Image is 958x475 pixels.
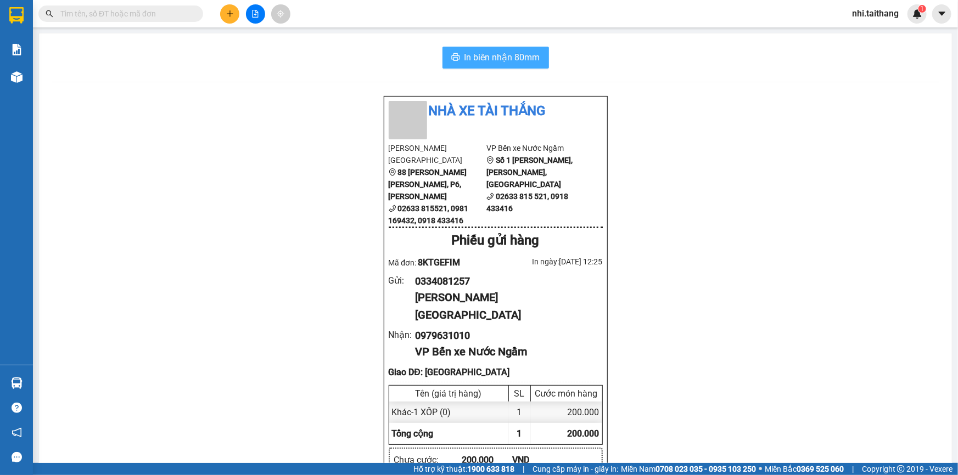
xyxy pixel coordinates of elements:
[277,10,284,18] span: aim
[12,403,22,413] span: question-circle
[415,328,593,343] div: 0979631010
[462,453,513,467] div: 200.000
[389,101,603,122] li: Nhà xe Tài Thắng
[389,365,603,379] div: Giao DĐ: [GEOGRAPHIC_DATA]
[394,453,462,467] div: Chưa cước :
[389,256,496,269] div: Mã đơn:
[797,465,844,473] strong: 0369 525 060
[512,388,528,399] div: SL
[534,388,600,399] div: Cước món hàng
[932,4,951,24] button: caret-down
[5,59,76,95] li: [PERSON_NAME] [GEOGRAPHIC_DATA]
[415,343,593,360] div: VP Bến xe Nước Ngầm
[486,142,585,154] li: VP Bến xe Nước Ngầm
[464,50,540,64] span: In biên nhận 80mm
[11,44,23,55] img: solution-icon
[759,467,762,471] span: ⚪️
[415,274,593,289] div: 0334081257
[920,5,924,13] span: 1
[486,156,494,164] span: environment
[389,230,603,251] div: Phiếu gửi hàng
[226,10,234,18] span: plus
[76,59,146,83] li: VP Bến xe Nước Ngầm
[413,463,514,475] span: Hỗ trợ kỹ thuật:
[496,256,603,268] div: In ngày: [DATE] 12:25
[418,257,460,268] span: 8KTGEFIM
[442,47,549,69] button: printerIn biên nhận 80mm
[12,427,22,438] span: notification
[912,9,922,19] img: icon-new-feature
[918,5,926,13] sup: 1
[415,289,593,324] div: [PERSON_NAME] [GEOGRAPHIC_DATA]
[531,402,602,423] div: 200.000
[568,428,600,439] span: 200.000
[486,193,494,200] span: phone
[5,5,159,47] li: Nhà xe Tài Thắng
[656,465,756,473] strong: 0708 023 035 - 0935 103 250
[389,168,467,201] b: 88 [PERSON_NAME] [PERSON_NAME], P6, [PERSON_NAME]
[533,463,618,475] span: Cung cấp máy in - giấy in:
[467,465,514,473] strong: 1900 633 818
[11,377,23,389] img: warehouse-icon
[517,428,522,439] span: 1
[46,10,53,18] span: search
[9,7,24,24] img: logo-vxr
[389,274,416,287] div: Gửi :
[389,168,396,176] span: environment
[251,10,259,18] span: file-add
[60,8,190,20] input: Tìm tên, số ĐT hoặc mã đơn
[392,407,451,417] span: Khác - 1 XỐP (0)
[389,205,396,212] span: phone
[897,465,905,473] span: copyright
[621,463,756,475] span: Miền Nam
[12,452,22,462] span: message
[220,4,239,24] button: plus
[392,388,506,399] div: Tên (giá trị hàng)
[937,9,947,19] span: caret-down
[271,4,290,24] button: aim
[852,463,854,475] span: |
[11,71,23,83] img: warehouse-icon
[509,402,531,423] div: 1
[843,7,907,20] span: nhi.taithang
[246,4,265,24] button: file-add
[389,328,416,342] div: Nhận :
[389,204,469,225] b: 02633 815521, 0981 169432, 0918 433416
[486,156,573,189] b: Số 1 [PERSON_NAME], [PERSON_NAME], [GEOGRAPHIC_DATA]
[523,463,524,475] span: |
[512,453,563,467] div: VND
[765,463,844,475] span: Miền Bắc
[392,428,434,439] span: Tổng cộng
[389,142,487,166] li: [PERSON_NAME] [GEOGRAPHIC_DATA]
[451,53,460,63] span: printer
[486,192,568,213] b: 02633 815 521, 0918 433416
